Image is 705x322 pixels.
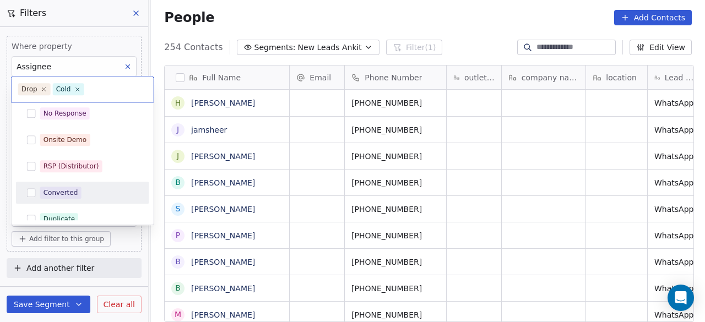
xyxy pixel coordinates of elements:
div: Duplicate [44,214,75,224]
div: Cold [56,84,71,94]
div: Onsite Demo [44,135,87,145]
div: No Response [44,108,86,118]
div: Drop [21,84,37,94]
div: RSP (Distributor) [44,161,99,171]
div: Converted [44,188,78,198]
